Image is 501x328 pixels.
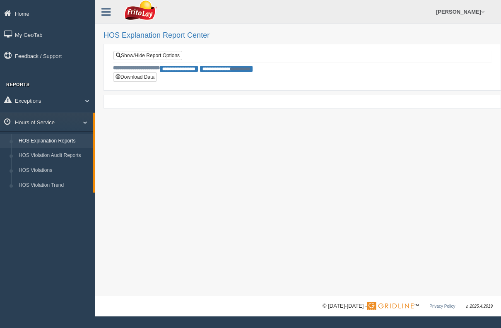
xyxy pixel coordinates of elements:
a: Show/Hide Report Options [113,51,182,60]
h2: HOS Explanation Report Center [104,31,493,40]
a: HOS Explanation Reports [15,134,93,149]
a: Privacy Policy [429,304,455,309]
a: HOS Violations [15,163,93,178]
div: © [DATE]-[DATE] - ™ [323,302,493,311]
span: v. 2025.4.2019 [466,304,493,309]
a: HOS Violation Trend [15,178,93,193]
button: Download Data [113,72,157,82]
a: HOS Violation Audit Reports [15,148,93,163]
img: Gridline [367,302,414,310]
